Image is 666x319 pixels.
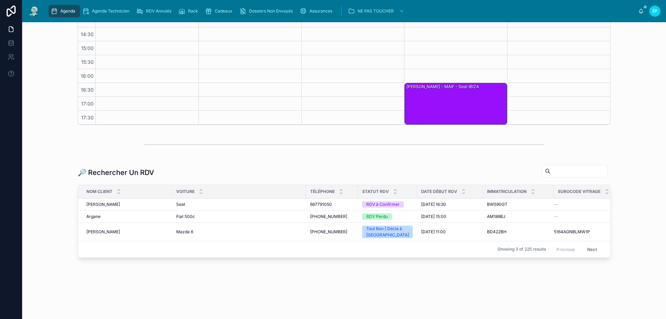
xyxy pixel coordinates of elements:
a: Dossiers Non Envoyés [237,5,298,17]
span: Statut RDV [362,189,389,194]
span: Date Début RDV [421,189,457,194]
span: 15:00 [79,45,95,51]
a: AM188BJ [487,214,550,219]
span: Téléphone [310,189,335,194]
span: Dossiers Non Envoyés [249,8,293,14]
span: 17:30 [79,115,95,120]
span: 5164AGNBLMW1P [554,229,590,235]
span: 14:00 [79,17,95,23]
span: [PHONE_NUMBER] [310,214,347,219]
a: [DATE] 15:00 [421,214,479,219]
span: Agenda Technicien [92,8,129,14]
span: Nom Client [86,189,112,194]
span: Mazda 6 [176,229,193,235]
span: Cadeaux [215,8,232,14]
a: Agenda [49,5,80,17]
span: Eurocode Vitrage [558,189,600,194]
span: AM188BJ [487,214,505,219]
a: RDV à Confirmer [362,201,413,208]
a: -- [554,214,607,219]
div: RDV à Confirmer [366,201,400,208]
a: Fiat 500c [176,214,302,219]
span: Seat [176,202,185,207]
a: Argane [86,214,168,219]
a: [PHONE_NUMBER] [310,214,354,219]
a: Seat [176,202,302,207]
a: Agenda Technicien [80,5,134,17]
span: RDV Annulés [146,8,171,14]
div: scrollable content [46,3,638,19]
div: Tout Bon | Décla à [GEOGRAPHIC_DATA] [366,226,409,238]
span: Fiat 500c [176,214,195,219]
span: [PERSON_NAME] [86,229,120,235]
span: 667791050 [310,202,332,207]
button: Next [582,244,602,255]
span: 15:30 [79,59,95,65]
div: [PERSON_NAME] - MAIF - Seat IBIZA [406,84,480,90]
h1: 🔎 Rechercher Un RDV [78,168,154,177]
span: EP [652,8,658,14]
span: [DATE] 15:00 [421,214,446,219]
a: Tout Bon | Décla à [GEOGRAPHIC_DATA] [362,226,413,238]
span: Agenda [60,8,75,14]
span: [PERSON_NAME] [86,202,120,207]
span: 14:30 [79,31,95,37]
span: Assurances [309,8,332,14]
a: -- [554,202,607,207]
span: BW590GT [487,202,507,207]
span: 17:00 [79,101,95,107]
img: App logo [28,6,40,17]
span: Voiture [176,189,195,194]
a: BD422BH [487,229,550,235]
span: NE PAS TOUCHER [358,8,394,14]
a: [DATE] 11:00 [421,229,479,235]
span: Immatriculation [487,189,527,194]
div: RDV Perdu [366,213,388,220]
span: BD422BH [487,229,506,235]
span: Showing 3 of 225 results [497,246,546,252]
span: [DATE] 16:30 [421,202,446,207]
span: Argane [86,214,101,219]
a: [PERSON_NAME] [86,202,168,207]
a: [PHONE_NUMBER] [310,229,354,235]
span: -- [554,214,558,219]
a: Mazda 6 [176,229,302,235]
span: [DATE] 11:00 [421,229,446,235]
span: [PHONE_NUMBER] [310,229,347,235]
a: [DATE] 16:30 [421,202,479,207]
span: 16:30 [79,87,95,93]
a: BW590GT [487,202,550,207]
a: [PERSON_NAME] [86,229,168,235]
span: Rack [188,8,198,14]
span: -- [554,202,558,207]
a: NE PAS TOUCHER [346,5,408,17]
a: RDV Perdu [362,213,413,220]
a: 667791050 [310,202,354,207]
a: Assurances [298,5,337,17]
a: Cadeaux [203,5,237,17]
span: 16:00 [79,73,95,79]
a: 5164AGNBLMW1P [554,229,607,235]
a: RDV Annulés [134,5,176,17]
div: [PERSON_NAME] - MAIF - Seat IBIZA [405,83,507,124]
a: Rack [176,5,203,17]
